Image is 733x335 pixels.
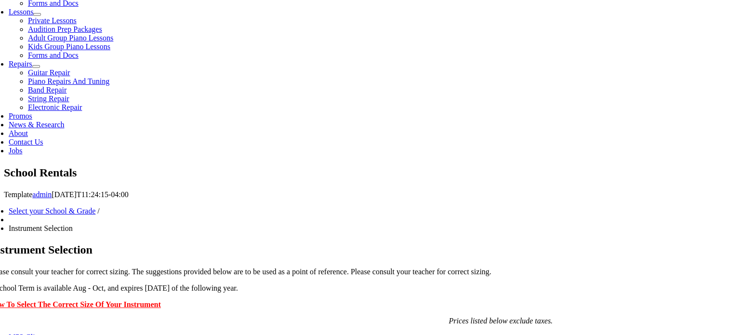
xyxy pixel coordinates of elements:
a: Private Lessons [28,16,77,25]
span: / [97,207,99,215]
a: Jobs [9,147,22,155]
a: Band Repair [28,86,67,94]
em: Prices listed below exclude taxes. [449,317,552,325]
a: Guitar Repair [28,68,70,77]
a: Piano Repairs And Tuning [28,77,109,85]
a: Audition Prep Packages [28,25,102,33]
a: News & Research [9,121,65,129]
a: admin [32,190,52,199]
button: Open submenu of Repairs [32,65,40,68]
a: Repairs [9,60,32,68]
a: Select your School & Grade [9,207,95,215]
a: Adult Group Piano Lessons [28,34,113,42]
a: Promos [9,112,32,120]
h1: School Rentals [4,165,729,181]
a: Lessons [9,8,34,16]
button: Open submenu of Lessons [33,13,41,16]
a: About [9,129,28,137]
a: String Repair [28,94,69,103]
a: Kids Group Piano Lessons [28,42,110,51]
a: Contact Us [9,138,43,146]
span: [DATE]T11:24:15-04:00 [52,190,128,199]
section: Page Title Bar [4,165,729,181]
a: Electronic Repair [28,103,82,111]
li: Instrument Selection [9,224,576,233]
a: Forms and Docs [28,51,79,59]
span: Template [4,190,32,199]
